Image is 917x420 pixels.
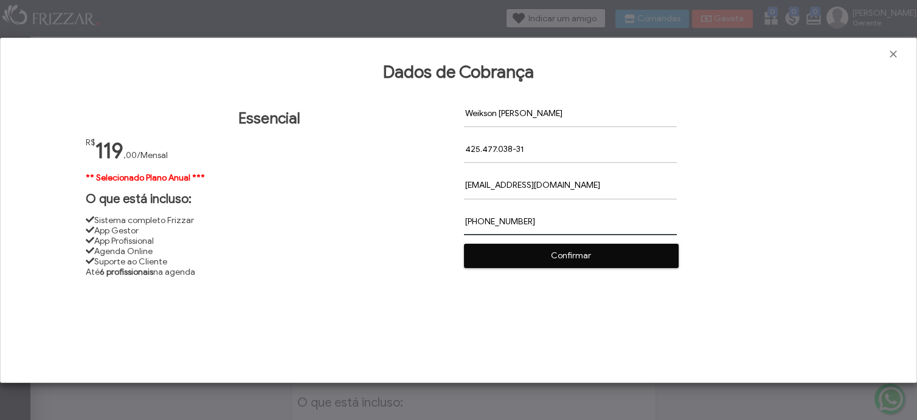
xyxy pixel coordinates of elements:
[86,215,453,225] li: Sistema completo Frizzar
[86,267,453,277] li: Até na agenda
[464,207,677,235] input: (__) _ ____-____
[464,171,677,199] input: Email
[123,150,137,160] span: ,00
[464,244,678,268] button: Confirmar
[472,247,670,265] span: Confirmar
[86,246,453,256] li: Agenda Online
[100,267,153,277] strong: 6 profissionais
[137,150,168,160] span: /Mensal
[887,48,899,60] a: Fechar
[86,109,453,128] h1: Essencial
[18,61,899,83] h1: Dados de Cobrança
[86,225,453,236] li: App Gestor
[464,100,677,127] input: Nome Completo
[86,256,453,267] li: Suporte ao Cliente
[86,236,453,246] li: App Profissional
[464,136,677,163] input: CPF/CNPJ
[86,191,453,207] h1: O que está incluso:
[86,173,205,183] strong: ** Selecionado Plano Anual ***
[86,137,95,148] span: R$
[95,137,123,164] span: 119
